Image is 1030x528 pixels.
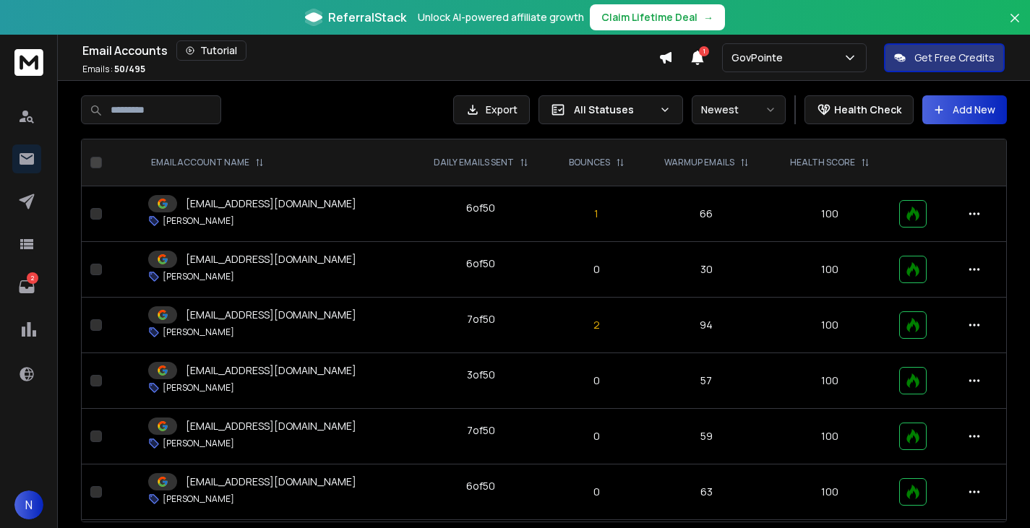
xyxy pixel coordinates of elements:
p: [PERSON_NAME] [163,215,234,227]
p: 2 [559,318,634,332]
div: 6 of 50 [466,256,495,271]
span: → [703,10,713,25]
button: Tutorial [176,40,246,61]
p: HEALTH SCORE [790,157,855,168]
p: GovPointe [731,51,789,65]
td: 57 [643,353,770,409]
button: N [14,490,43,519]
button: Close banner [1005,9,1024,43]
div: 3 of 50 [467,368,495,382]
p: [EMAIL_ADDRESS][DOMAIN_NAME] [186,252,356,267]
p: [PERSON_NAME] [163,493,234,505]
p: Unlock AI-powered affiliate growth [418,10,584,25]
p: Emails : [82,64,145,75]
td: 63 [643,464,770,520]
button: Health Check [804,95,914,124]
button: Claim Lifetime Deal→ [590,4,725,30]
div: Email Accounts [82,40,658,61]
p: [PERSON_NAME] [163,382,234,394]
span: 50 / 495 [114,63,145,75]
div: 6 of 50 [466,201,495,215]
td: 30 [643,242,770,298]
p: [EMAIL_ADDRESS][DOMAIN_NAME] [186,419,356,433]
p: [EMAIL_ADDRESS][DOMAIN_NAME] [186,196,356,211]
p: All Statuses [574,103,653,117]
div: 7 of 50 [467,423,495,438]
td: 100 [770,242,890,298]
p: 0 [559,373,634,388]
td: 100 [770,353,890,409]
td: 100 [770,409,890,464]
p: [EMAIL_ADDRESS][DOMAIN_NAME] [186,363,356,378]
p: 1 [559,207,634,221]
p: WARMUP EMAILS [664,157,734,168]
div: 6 of 50 [466,479,495,493]
button: Newest [692,95,786,124]
p: BOUNCES [569,157,610,168]
div: 7 of 50 [467,312,495,326]
p: 0 [559,262,634,277]
p: 0 [559,485,634,499]
td: 94 [643,298,770,353]
td: 66 [643,186,770,242]
span: ReferralStack [328,9,406,26]
p: Health Check [834,103,901,117]
div: EMAIL ACCOUNT NAME [151,157,264,168]
p: [PERSON_NAME] [163,326,234,338]
p: [EMAIL_ADDRESS][DOMAIN_NAME] [186,475,356,489]
td: 100 [770,298,890,353]
p: Get Free Credits [914,51,995,65]
p: DAILY EMAILS SENT [434,157,514,168]
td: 59 [643,409,770,464]
button: Get Free Credits [884,43,1005,72]
p: [EMAIL_ADDRESS][DOMAIN_NAME] [186,308,356,322]
p: [PERSON_NAME] [163,271,234,282]
a: 2 [12,272,41,301]
span: 1 [699,46,709,56]
p: 0 [559,429,634,443]
td: 100 [770,186,890,242]
button: Export [453,95,530,124]
p: [PERSON_NAME] [163,438,234,449]
td: 100 [770,464,890,520]
button: Add New [922,95,1007,124]
p: 2 [27,272,38,284]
